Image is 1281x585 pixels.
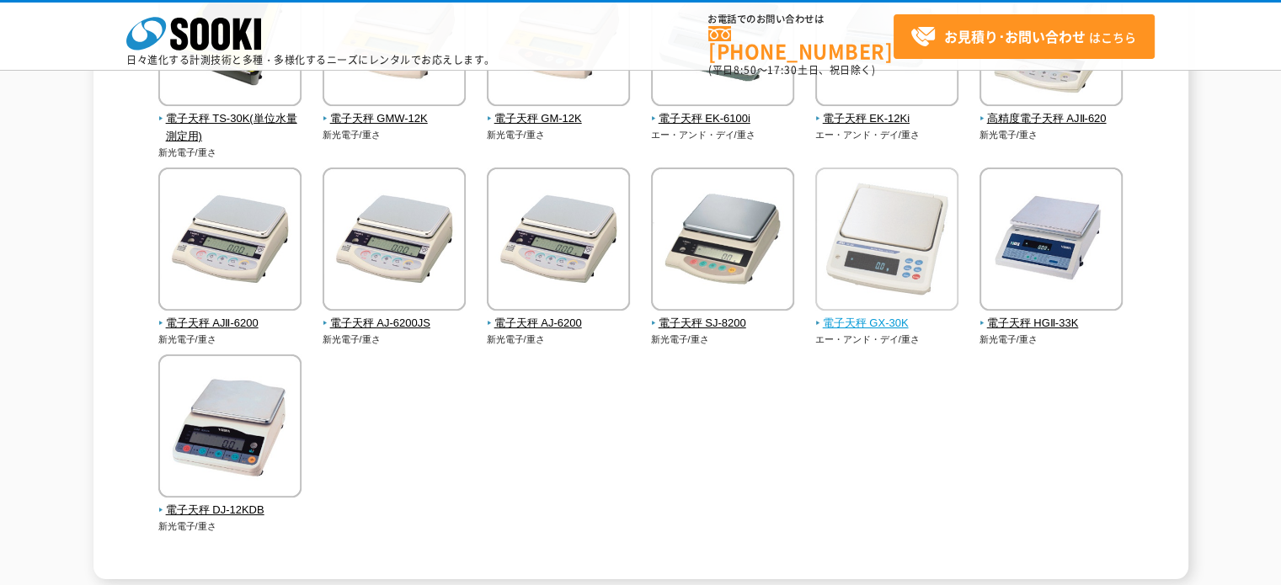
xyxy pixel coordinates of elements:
p: 新光電子/重さ [979,128,1124,142]
p: エー・アンド・デイ/重さ [815,332,959,347]
span: 電子天秤 EK-12Ki [815,110,959,128]
span: お電話でのお問い合わせは [708,14,894,24]
p: 新光電子/重さ [487,332,631,347]
a: 電子天秤 HGⅡ-33K [979,299,1124,332]
span: 電子天秤 EK-6100i [651,110,795,128]
img: 電子天秤 AJ-6200JS [323,168,466,315]
span: 17:30 [767,62,798,77]
a: 電子天秤 SJ-8200 [651,299,795,332]
img: 電子天秤 GX-30K [815,168,958,315]
p: 新光電子/重さ [323,128,467,142]
a: 電子天秤 AJ-6200JS [323,299,467,332]
a: 電子天秤 TS-30K(単位水量測定用) [158,94,302,145]
span: はこちら [910,24,1136,50]
span: 高精度電子天秤 AJⅡ-620 [979,110,1124,128]
p: 新光電子/重さ [323,332,467,347]
img: 電子天秤 HGⅡ-33K [979,168,1123,315]
span: 8:50 [734,62,757,77]
a: 高精度電子天秤 AJⅡ-620 [979,94,1124,128]
a: 電子天秤 DJ-12KDB [158,486,302,519]
p: 新光電子/重さ [158,519,302,534]
img: 電子天秤 AJⅡ-6200 [158,168,302,315]
a: 電子天秤 GX-30K [815,299,959,332]
span: 電子天秤 HGⅡ-33K [979,315,1124,332]
a: 電子天秤 AJⅡ-6200 [158,299,302,332]
a: [PHONE_NUMBER] [708,26,894,61]
span: 電子天秤 DJ-12KDB [158,502,302,519]
p: 新光電子/重さ [487,128,631,142]
p: 日々進化する計測技術と多種・多様化するニーズにレンタルでお応えします。 [126,55,495,65]
p: 新光電子/重さ [651,332,795,347]
p: エー・アンド・デイ/重さ [815,128,959,142]
span: 電子天秤 GX-30K [815,315,959,332]
a: 電子天秤 EK-6100i [651,94,795,128]
span: 電子天秤 SJ-8200 [651,315,795,332]
img: 電子天秤 AJ-6200 [487,168,630,315]
span: 電子天秤 GM-12K [487,110,631,128]
p: 新光電子/重さ [158,332,302,347]
span: 電子天秤 AJ-6200JS [323,315,467,332]
span: 電子天秤 GMW-12K [323,110,467,128]
span: 電子天秤 AJ-6200 [487,315,631,332]
img: 電子天秤 SJ-8200 [651,168,794,315]
a: 電子天秤 GM-12K [487,94,631,128]
p: 新光電子/重さ [979,332,1124,347]
p: エー・アンド・デイ/重さ [651,128,795,142]
a: 電子天秤 AJ-6200 [487,299,631,332]
img: 電子天秤 DJ-12KDB [158,354,302,502]
span: 電子天秤 AJⅡ-6200 [158,315,302,332]
a: 電子天秤 EK-12Ki [815,94,959,128]
p: 新光電子/重さ [158,146,302,160]
strong: お見積り･お問い合わせ [944,26,1086,46]
a: 電子天秤 GMW-12K [323,94,467,128]
a: お見積り･お問い合わせはこちら [894,14,1155,59]
span: 電子天秤 TS-30K(単位水量測定用) [158,110,302,146]
span: (平日 ～ 土日、祝日除く) [708,62,875,77]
